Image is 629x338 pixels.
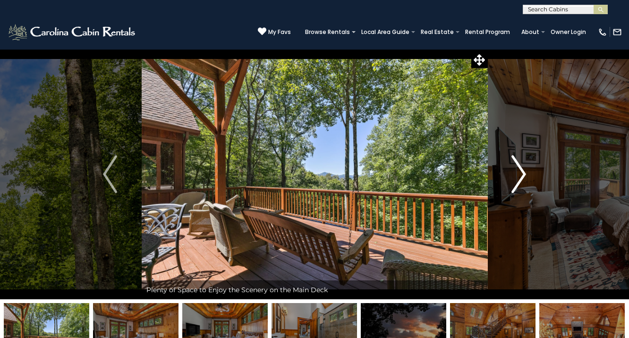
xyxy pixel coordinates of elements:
a: Local Area Guide [357,25,414,39]
img: arrow [512,155,526,193]
span: My Favs [268,28,291,36]
a: Browse Rentals [300,25,355,39]
a: About [517,25,544,39]
button: Next [487,49,550,299]
a: Owner Login [546,25,591,39]
img: White-1-2.png [7,23,138,42]
a: My Favs [258,27,291,37]
img: arrow [103,155,117,193]
img: phone-regular-white.png [598,27,607,37]
img: mail-regular-white.png [612,27,622,37]
a: Rental Program [460,25,515,39]
div: Plenty of Space to Enjoy the Scenery on the Main Deck [142,280,488,299]
a: Real Estate [416,25,459,39]
button: Previous [79,49,142,299]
